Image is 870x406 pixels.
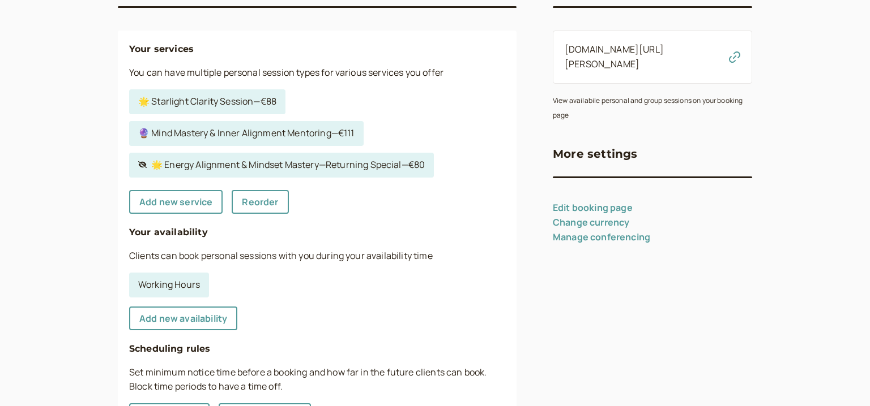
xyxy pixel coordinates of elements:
a: Add new service [129,190,223,214]
a: [DOMAIN_NAME][URL][PERSON_NAME] [565,43,664,70]
a: Add new availability [129,306,237,330]
iframe: Chat Widget [813,352,870,406]
a: 🌟 Starlight Clarity Session—€88 [129,89,285,114]
p: Clients can book personal sessions with you during your availability time [129,249,505,264]
small: View availabile personal and group sessions on your booking page [553,96,743,120]
a: Manage conferencing [553,231,650,243]
h4: Your availability [129,225,505,240]
h4: Your services [129,42,505,57]
p: You can have multiple personal session types for various services you offer [129,66,505,80]
h3: More settings [553,145,638,163]
a: Reorder [232,190,288,214]
h4: Scheduling rules [129,342,505,356]
a: 🌟 Energy Alignment & Mindset Mastery—Returning Special—€80 [129,153,434,178]
p: Set minimum notice time before a booking and how far in the future clients can book. Block time p... [129,365,505,395]
a: Edit booking page [553,201,633,214]
a: 🔮 Mind Mastery & Inner Alignment Mentoring—€111 [129,121,364,146]
a: Change currency [553,216,629,228]
a: Working Hours [129,273,209,297]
